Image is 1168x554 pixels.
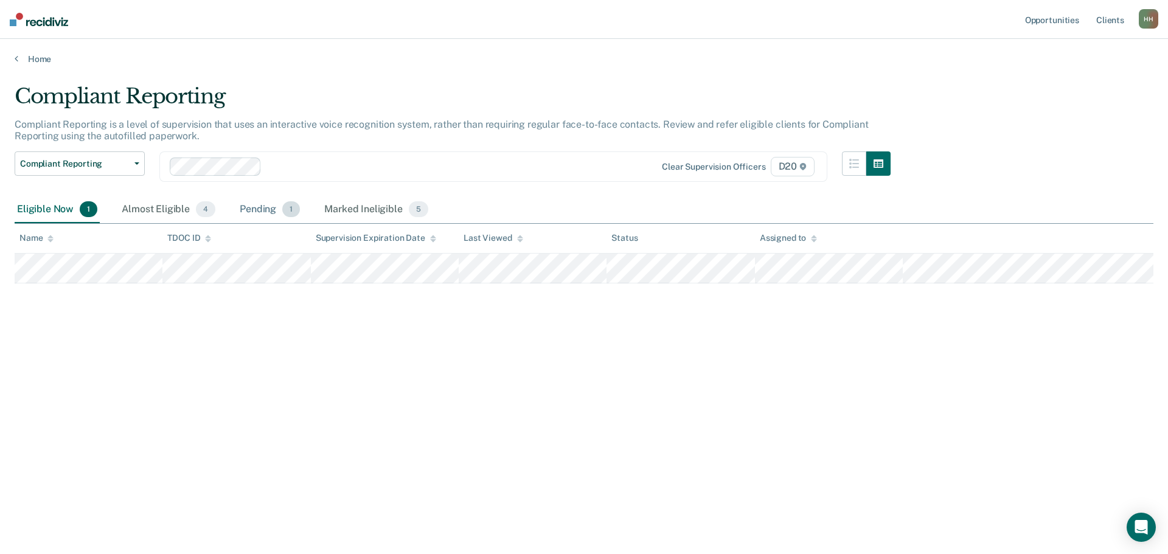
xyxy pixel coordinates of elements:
div: Pending1 [237,196,302,223]
span: Compliant Reporting [20,159,130,169]
p: Compliant Reporting is a level of supervision that uses an interactive voice recognition system, ... [15,119,868,142]
span: 5 [409,201,428,217]
div: Name [19,233,54,243]
span: 1 [282,201,300,217]
div: Clear supervision officers [662,162,765,172]
span: D20 [771,157,815,176]
span: 1 [80,201,97,217]
div: Last Viewed [464,233,523,243]
div: Almost Eligible4 [119,196,218,223]
div: Eligible Now1 [15,196,100,223]
div: Marked Ineligible5 [322,196,431,223]
span: 4 [196,201,215,217]
button: Compliant Reporting [15,151,145,176]
button: HH [1139,9,1158,29]
div: TDOC ID [167,233,211,243]
div: Status [611,233,638,243]
div: Open Intercom Messenger [1127,513,1156,542]
a: Home [15,54,1153,64]
img: Recidiviz [10,13,68,26]
div: H H [1139,9,1158,29]
div: Compliant Reporting [15,84,891,119]
div: Assigned to [760,233,817,243]
div: Supervision Expiration Date [316,233,436,243]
